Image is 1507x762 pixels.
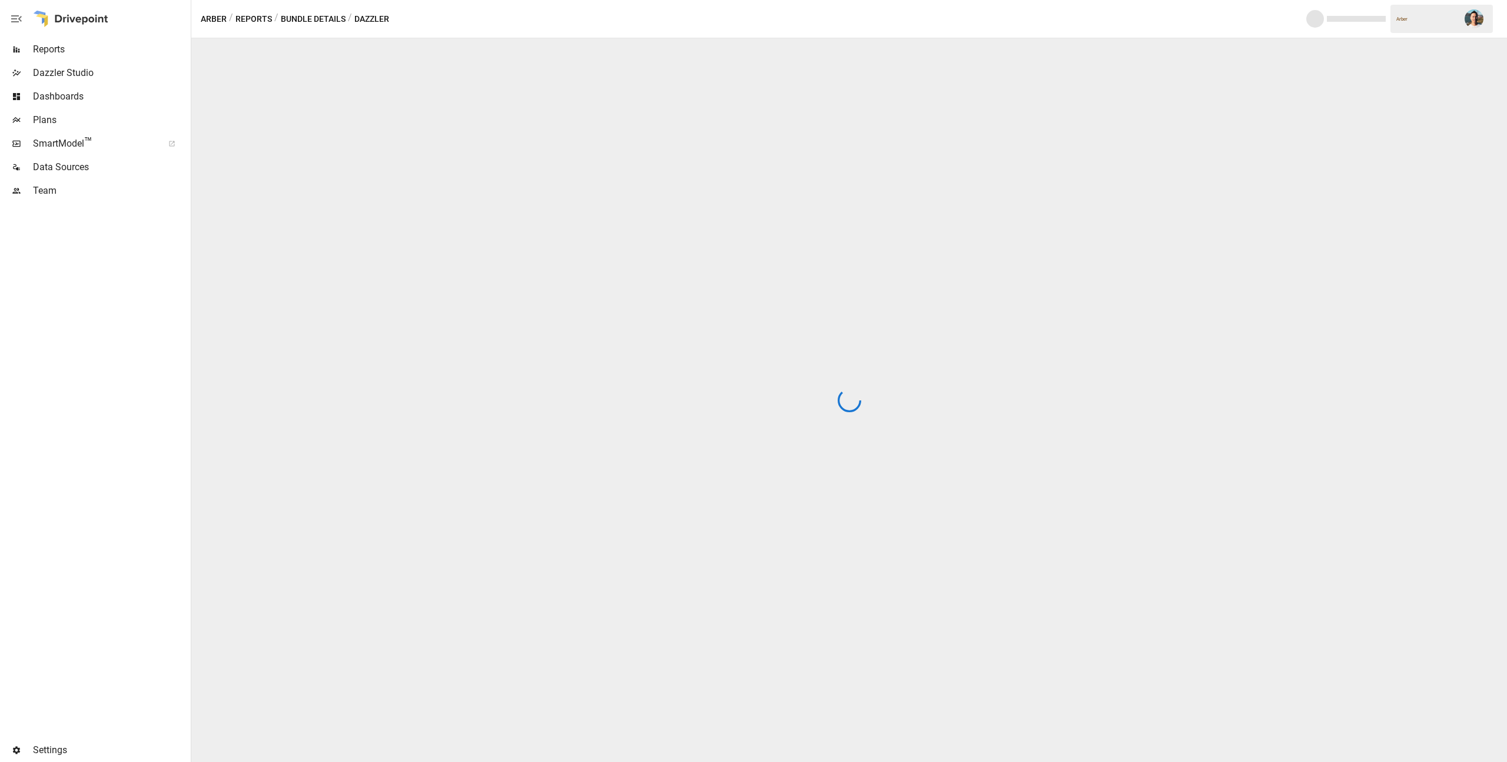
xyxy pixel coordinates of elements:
[274,12,278,26] div: /
[348,12,352,26] div: /
[1396,16,1458,22] div: Arber
[33,160,188,174] span: Data Sources
[84,135,92,150] span: ™
[33,137,155,151] span: SmartModel
[201,12,227,26] button: Arber
[33,66,188,80] span: Dazzler Studio
[281,12,346,26] button: Bundle Details
[33,743,188,757] span: Settings
[33,42,188,57] span: Reports
[229,12,233,26] div: /
[33,90,188,104] span: Dashboards
[33,184,188,198] span: Team
[235,12,272,26] button: Reports
[33,113,188,127] span: Plans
